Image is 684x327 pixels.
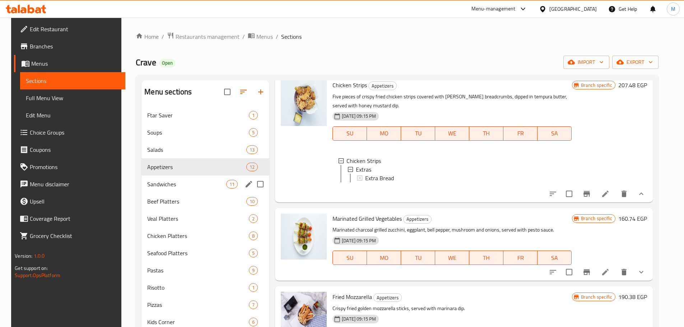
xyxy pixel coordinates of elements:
a: Menu disclaimer [14,176,125,193]
a: Home [136,32,159,41]
div: items [249,128,258,137]
span: Select to update [562,265,577,280]
a: Menus [14,55,125,72]
img: Marinated Grilled Vegetables [281,214,327,260]
span: export [618,58,653,67]
a: Sections [20,72,125,89]
button: FR [503,251,538,265]
span: Edit Restaurant [30,25,120,33]
button: TH [469,126,503,141]
div: Veal Platters2 [141,210,269,227]
div: Veal Platters [147,214,249,223]
div: items [249,318,258,326]
button: MO [367,251,401,265]
span: MO [370,128,398,139]
span: Open [159,60,176,66]
span: Pizzas [147,300,249,309]
button: Branch-specific-item [578,263,595,281]
button: delete [615,263,633,281]
span: MO [370,253,398,263]
button: MO [367,126,401,141]
button: TU [401,126,435,141]
span: WE [438,253,466,263]
span: Extra Bread [365,174,394,182]
span: Chicken Strips [346,157,381,165]
div: items [249,214,258,223]
span: Get support on: [15,263,48,273]
span: TU [404,253,432,263]
div: Appetizers [147,163,246,171]
p: Five pieces of crispy fried chicken strips covered with [PERSON_NAME] breadcrumbs, dipped in temp... [332,92,572,110]
button: import [563,56,609,69]
span: [DATE] 09:15 PM [339,316,379,322]
a: Branches [14,38,125,55]
a: Menus [248,32,273,41]
button: show more [633,263,650,281]
span: Menus [31,59,120,68]
span: Sort sections [235,83,252,101]
li: / [276,32,278,41]
button: SU [332,126,367,141]
span: 1.0.0 [34,251,45,261]
div: Ftar Saver1 [141,107,269,124]
nav: breadcrumb [136,32,658,41]
img: Chicken Strips [281,80,327,126]
span: 8 [249,233,257,239]
span: Appetizers [374,294,401,302]
span: Sections [281,32,302,41]
div: items [249,249,258,257]
span: Marinated Grilled Vegetables [332,213,402,224]
span: Select all sections [220,84,235,99]
button: sort-choices [544,185,562,202]
span: FR [506,128,535,139]
a: Upsell [14,193,125,210]
h6: 160.74 EGP [618,214,647,224]
span: Chicken Strips [332,80,367,90]
h6: 207.48 EGP [618,80,647,90]
span: import [569,58,604,67]
li: / [242,32,245,41]
a: Coupons [14,141,125,158]
span: 2 [249,215,257,222]
button: TU [401,251,435,265]
span: 5 [249,129,257,136]
span: Coverage Report [30,214,120,223]
span: Beef Platters [147,197,246,206]
span: Coupons [30,145,120,154]
span: 12 [247,164,257,170]
span: Promotions [30,163,120,171]
span: 1 [249,112,257,119]
div: Pastas9 [141,262,269,279]
span: [DATE] 09:15 PM [339,237,379,244]
div: Seafood Platters [147,249,249,257]
span: 13 [247,146,257,153]
span: Edit Menu [26,111,120,120]
span: 6 [249,319,257,326]
button: WE [435,251,469,265]
div: items [249,300,258,309]
div: Appetizers12 [141,158,269,176]
button: SU [332,251,367,265]
div: Risotto1 [141,279,269,296]
button: SA [538,126,572,141]
span: SA [540,253,569,263]
a: Edit menu item [601,268,610,276]
div: [GEOGRAPHIC_DATA] [549,5,597,13]
span: Ftar Saver [147,111,249,120]
span: Menu disclaimer [30,180,120,188]
div: Sandwiches11edit [141,176,269,193]
span: Soups [147,128,249,137]
button: FR [503,126,538,141]
div: Open [159,59,176,67]
p: Marinated charcoal grilled zucchini, eggplant, bell pepper, mushroom and onions, served with pest... [332,225,572,234]
span: Salads [147,145,246,154]
a: Edit menu item [601,190,610,198]
span: Sandwiches [147,180,226,188]
span: SU [336,128,364,139]
span: TH [472,253,501,263]
h6: 190.38 EGP [618,292,647,302]
div: Pastas [147,266,249,275]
